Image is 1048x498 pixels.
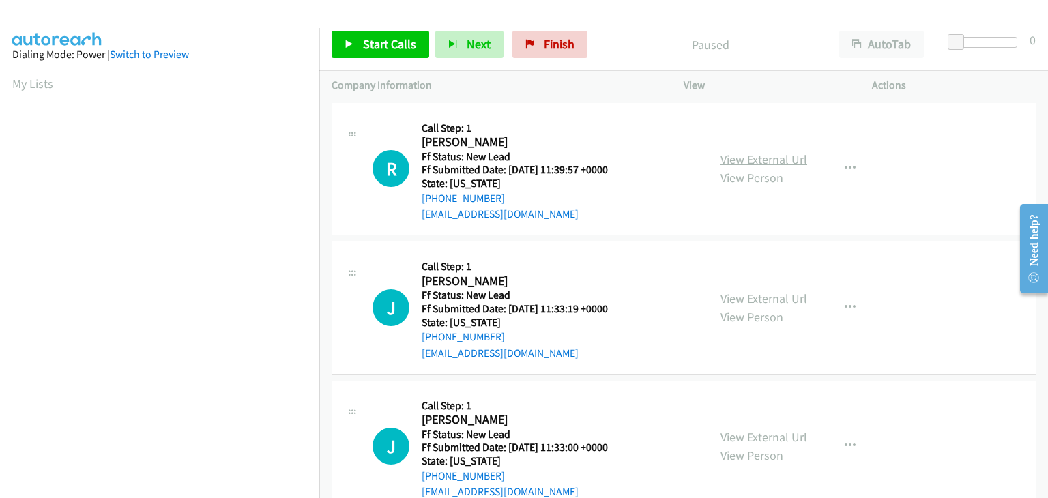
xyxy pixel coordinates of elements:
[422,347,579,360] a: [EMAIL_ADDRESS][DOMAIN_NAME]
[467,36,491,52] span: Next
[373,289,409,326] h1: J
[422,441,625,454] h5: Ff Submitted Date: [DATE] 11:33:00 +0000
[422,163,625,177] h5: Ff Submitted Date: [DATE] 11:39:57 +0000
[720,309,783,325] a: View Person
[12,46,307,63] div: Dialing Mode: Power |
[720,170,783,186] a: View Person
[720,448,783,463] a: View Person
[422,412,625,428] h2: [PERSON_NAME]
[422,134,625,150] h2: [PERSON_NAME]
[512,31,587,58] a: Finish
[422,192,505,205] a: [PHONE_NUMBER]
[422,260,625,274] h5: Call Step: 1
[422,330,505,343] a: [PHONE_NUMBER]
[363,36,416,52] span: Start Calls
[373,428,409,465] h1: J
[422,485,579,498] a: [EMAIL_ADDRESS][DOMAIN_NAME]
[839,31,924,58] button: AutoTab
[422,121,625,135] h5: Call Step: 1
[1030,31,1036,49] div: 0
[606,35,815,54] p: Paused
[422,454,625,468] h5: State: [US_STATE]
[332,77,659,93] p: Company Information
[1009,194,1048,303] iframe: Resource Center
[373,150,409,187] h1: R
[955,37,1017,48] div: Delay between calls (in seconds)
[720,151,807,167] a: View External Url
[422,177,625,190] h5: State: [US_STATE]
[332,31,429,58] a: Start Calls
[422,399,625,413] h5: Call Step: 1
[422,289,625,302] h5: Ff Status: New Lead
[422,274,625,289] h2: [PERSON_NAME]
[110,48,189,61] a: Switch to Preview
[373,289,409,326] div: The call is yet to be attempted
[544,36,574,52] span: Finish
[422,428,625,441] h5: Ff Status: New Lead
[435,31,504,58] button: Next
[422,150,625,164] h5: Ff Status: New Lead
[422,316,625,329] h5: State: [US_STATE]
[720,429,807,445] a: View External Url
[684,77,847,93] p: View
[720,291,807,306] a: View External Url
[373,150,409,187] div: The call is yet to be attempted
[422,469,505,482] a: [PHONE_NUMBER]
[422,302,625,316] h5: Ff Submitted Date: [DATE] 11:33:19 +0000
[12,76,53,91] a: My Lists
[422,207,579,220] a: [EMAIL_ADDRESS][DOMAIN_NAME]
[373,428,409,465] div: The call is yet to be attempted
[872,77,1036,93] p: Actions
